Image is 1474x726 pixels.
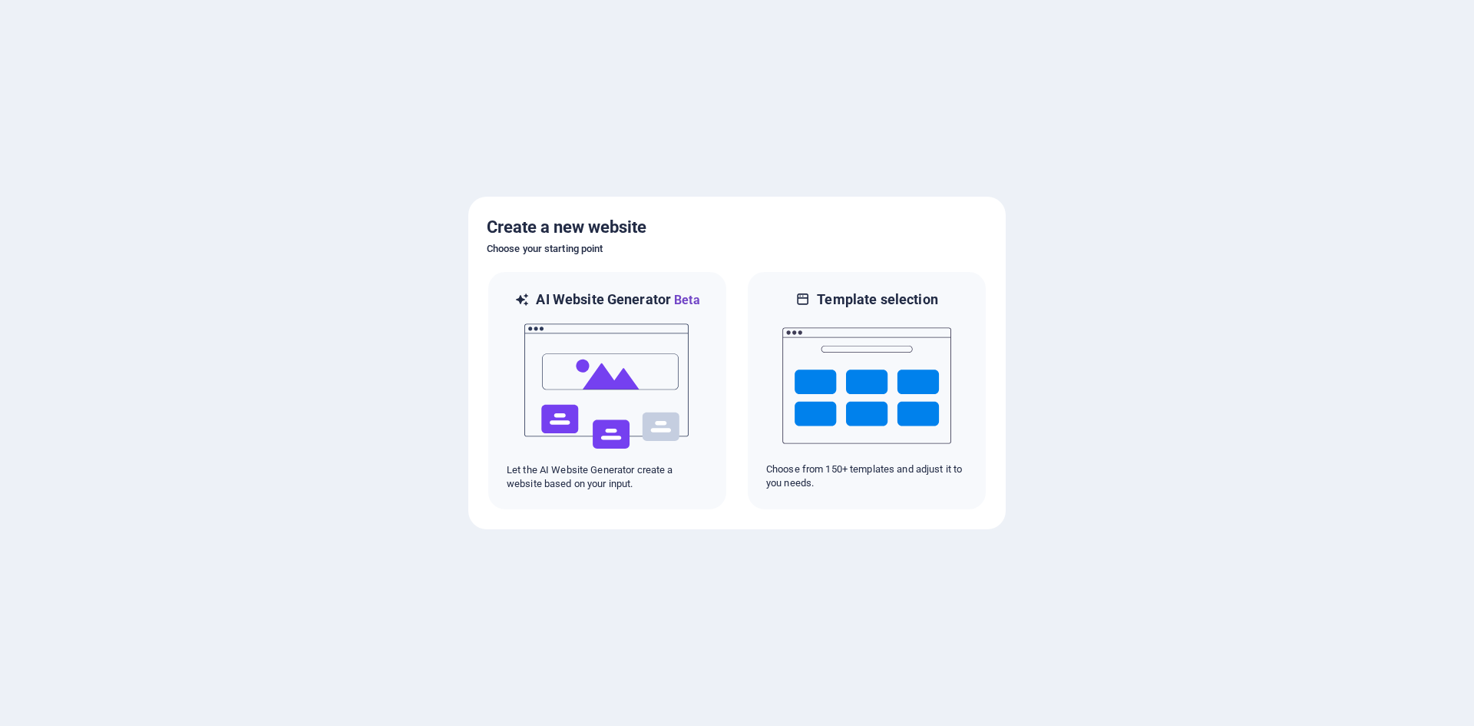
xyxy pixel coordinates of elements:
[766,462,967,490] p: Choose from 150+ templates and adjust it to you needs.
[487,270,728,511] div: AI Website GeneratorBetaaiLet the AI Website Generator create a website based on your input.
[523,310,692,463] img: ai
[536,290,699,310] h6: AI Website Generator
[746,270,987,511] div: Template selectionChoose from 150+ templates and adjust it to you needs.
[487,215,987,240] h5: Create a new website
[507,463,708,491] p: Let the AI Website Generator create a website based on your input.
[817,290,937,309] h6: Template selection
[671,293,700,307] span: Beta
[487,240,987,258] h6: Choose your starting point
